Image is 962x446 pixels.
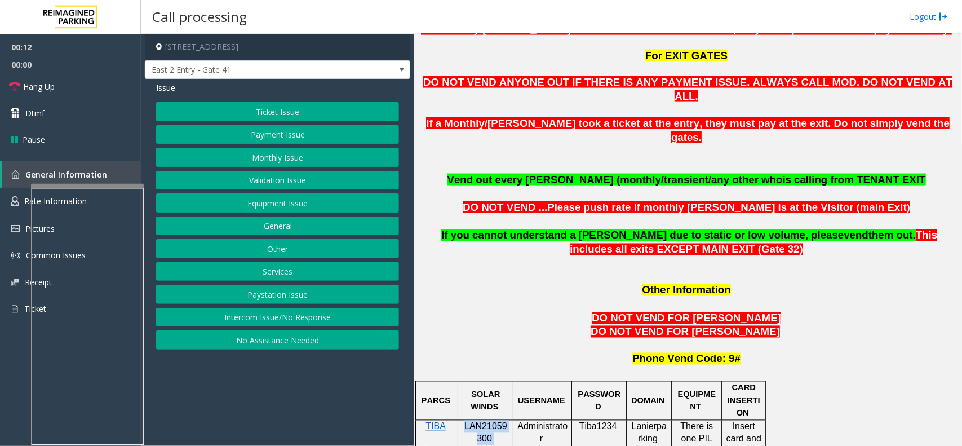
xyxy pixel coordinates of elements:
img: logout [939,11,948,23]
span: DO NOT VEND ...Please push rate if monthly [PERSON_NAME] is at the Visitor ( [463,201,860,213]
span: Vend out every [PERSON_NAME] (monthly/transient/any other who [447,174,783,186]
img: 'icon' [11,251,20,260]
a: Logout [910,11,948,23]
span: General Information [25,169,107,180]
span: If a Monthly/[PERSON_NAME] took a ticket at the entry, they must pay at the exit. Do not simply v... [426,117,950,143]
span: PARCS [422,396,450,405]
span: Lanierparking [632,422,667,444]
button: Monthly Issue [156,148,399,167]
button: Payment Issue [156,125,399,144]
span: DOMAIN [631,396,664,405]
span: Tiba1234 [579,422,617,431]
button: No Assistance Needed [156,330,399,350]
span: vend [844,229,868,241]
span: SOLAR WINDS [471,390,502,412]
button: Services [156,262,399,281]
h4: [STREET_ADDRESS] [145,34,410,60]
img: 'icon' [11,170,20,179]
button: General [156,217,399,236]
span: Issue [156,82,175,94]
img: 'icon' [11,225,20,232]
span: This includes all exits EXCEPT MAIN EXIT (Gate 32) [570,229,937,255]
span: East 2 Entry - Gate 41 [145,61,357,79]
span: PASSWORD [578,390,620,412]
span: DO NOT VEND FOR [PERSON_NAME] [592,312,781,324]
span: DO NOT VEND ANYONE OUT IF THERE IS ANY PAYMENT ISSUE. ALWAYS CALL MOD. DO NOT VEND AT ALL. [423,76,952,101]
span: USERNAME [518,396,565,405]
h3: Call processing [147,3,252,30]
span: Phone Vend Code: 9# [632,353,741,365]
button: Other [156,239,399,258]
a: General Information [2,161,141,188]
button: Validation Issue [156,171,399,190]
span: is calling from TENANT EXIT [783,174,926,186]
span: main Exit) [860,201,910,213]
span: LAN21059300 [464,422,507,444]
img: 'icon' [11,304,19,314]
a: TIBA [425,422,446,431]
button: Intercom Issue/No Response [156,308,399,327]
button: Paystation Issue [156,285,399,304]
span: DO NOT VEND FOR [PERSON_NAME] [591,326,780,338]
span: Common Issues [26,250,86,260]
span: Dtmf [25,107,45,119]
button: Ticket Issue [156,102,399,121]
img: 'icon' [11,196,19,206]
span: Pause [23,134,45,145]
span: If you cannot understand a [PERSON_NAME] due to static or low volume, please [441,229,844,241]
span: Pictures [25,223,55,234]
span: For EXIT GATES [645,50,728,61]
span: Ticket [24,303,46,314]
img: 'icon' [11,279,19,286]
button: Equipment Issue [156,193,399,213]
span: EQUIPMENT [678,390,716,412]
span: Receipt [25,277,52,288]
span: Hang Up [23,81,55,92]
span: Rate Information [24,196,87,206]
span: them out. [868,229,916,241]
span: If a Monthly/[PERSON_NAME] does not have their access card, they must pull a ticket and pay for t... [421,23,951,35]
span: Other Information [642,284,731,296]
span: CARD INSERTION [728,383,760,418]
